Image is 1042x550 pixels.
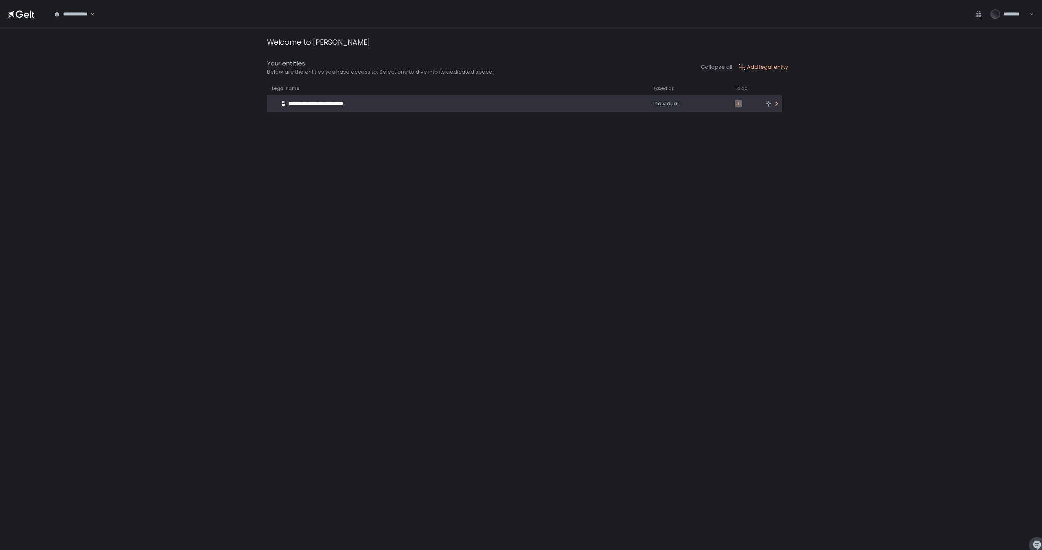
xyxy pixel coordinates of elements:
span: 1 [735,100,742,107]
div: Individual [653,100,725,107]
div: Your entities [267,59,494,68]
span: Legal name [272,85,299,92]
div: Search for option [49,6,94,23]
input: Search for option [89,10,90,18]
span: To do [735,85,747,92]
span: Taxed as [653,85,674,92]
button: Add legal entity [739,63,788,71]
button: Collapse all [701,63,732,71]
div: Below are the entities you have access to. Select one to dive into its dedicated space. [267,68,494,76]
div: Welcome to [PERSON_NAME] [267,37,370,48]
